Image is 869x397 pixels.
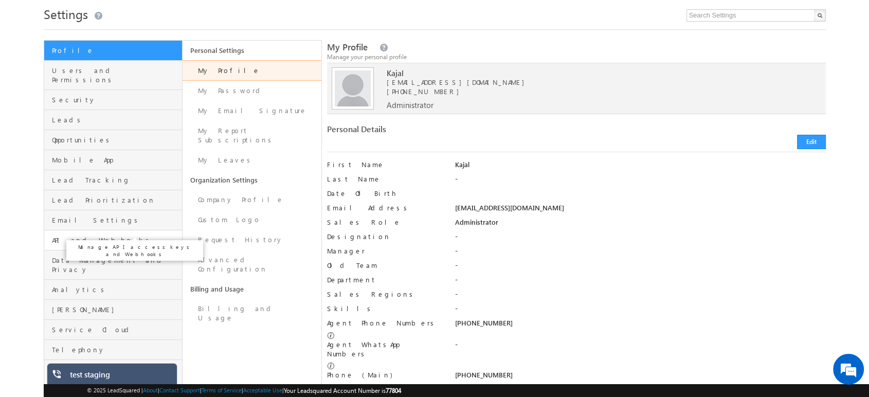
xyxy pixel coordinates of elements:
[387,78,786,87] span: [EMAIL_ADDRESS][DOMAIN_NAME]
[455,304,825,318] div: -
[44,110,183,130] a: Leads
[52,46,180,55] span: Profile
[52,115,180,124] span: Leads
[183,299,321,328] a: Billing and Usage
[455,340,825,354] div: -
[183,250,321,279] a: Advanced Configuration
[455,218,825,232] div: Administrator
[70,243,199,258] p: Manage API access keys and Webhooks
[44,230,183,250] a: API and Webhooks
[327,275,442,284] label: Department
[183,81,321,101] a: My Password
[44,320,183,340] a: Service Cloud
[183,60,321,81] a: My Profile
[455,290,825,304] div: -
[87,386,401,395] span: © 2025 LeadSquared | | | | |
[44,250,183,280] a: Data Management and Privacy
[327,189,442,198] label: Date Of Birth
[183,41,321,60] a: Personal Settings
[44,61,183,90] a: Users and Permissions
[387,68,786,78] span: Kajal
[387,100,433,110] span: Administrator
[183,121,321,150] a: My Report Subscriptions
[183,279,321,299] a: Billing and Usage
[52,95,180,104] span: Security
[44,340,183,360] a: Telephony
[327,370,442,380] label: Phone (Main)
[52,305,180,314] span: [PERSON_NAME]
[455,275,825,290] div: -
[52,215,180,225] span: Email Settings
[52,256,180,274] span: Data Management and Privacy
[44,90,183,110] a: Security
[284,387,401,394] span: Your Leadsquared Account Number is
[52,325,180,334] span: Service Cloud
[44,210,183,230] a: Email Settings
[52,135,180,145] span: Opportunities
[183,210,321,230] a: Custom Logo
[183,101,321,121] a: My Email Signature
[44,6,88,22] span: Settings
[243,387,282,393] a: Acceptable Use
[183,230,321,250] a: Request History
[327,318,438,328] label: Agent Phone Numbers
[44,150,183,170] a: Mobile App
[327,261,442,270] label: Old Team
[183,150,321,170] a: My Leaves
[327,290,442,299] label: Sales Regions
[327,124,570,139] div: Personal Details
[44,190,183,210] a: Lead Prioritization
[327,246,442,256] label: Manager
[455,160,825,174] div: Kajal
[327,340,442,358] label: Agent WhatsApp Numbers
[70,370,170,384] div: test staging
[455,246,825,261] div: -
[44,41,183,61] a: Profile
[327,41,368,53] span: My Profile
[52,155,180,165] span: Mobile App
[202,387,242,393] a: Terms of Service
[455,203,825,218] div: [EMAIL_ADDRESS][DOMAIN_NAME]
[686,9,826,22] input: Search Settings
[159,387,200,393] a: Contact Support
[455,232,825,246] div: -
[455,261,825,275] div: -
[455,370,825,385] div: [PHONE_NUMBER]
[52,236,180,245] span: API and Webhooks
[51,263,180,292] p: Manage Data Protection and Privacy settings such as cookie consent, opt-in.. etc
[52,195,180,205] span: Lead Prioritization
[387,87,464,96] span: [PHONE_NUMBER]
[327,304,442,313] label: Skills
[327,203,442,212] label: Email Address
[44,300,183,320] a: [PERSON_NAME]
[327,160,442,169] label: First Name
[52,345,180,354] span: Telephony
[455,318,825,333] div: [PHONE_NUMBER]
[183,170,321,190] a: Organization Settings
[52,66,180,84] span: Users and Permissions
[327,52,826,62] div: Manage your personal profile
[52,175,180,185] span: Lead Tracking
[327,232,442,241] label: Designation
[44,130,183,150] a: Opportunities
[44,280,183,300] a: Analytics
[327,218,442,227] label: Sales Role
[386,387,401,394] span: 77804
[183,190,321,210] a: Company Profile
[797,135,826,149] button: Edit
[143,387,158,393] a: About
[327,174,442,184] label: Last Name
[44,170,183,190] a: Lead Tracking
[455,174,825,189] div: -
